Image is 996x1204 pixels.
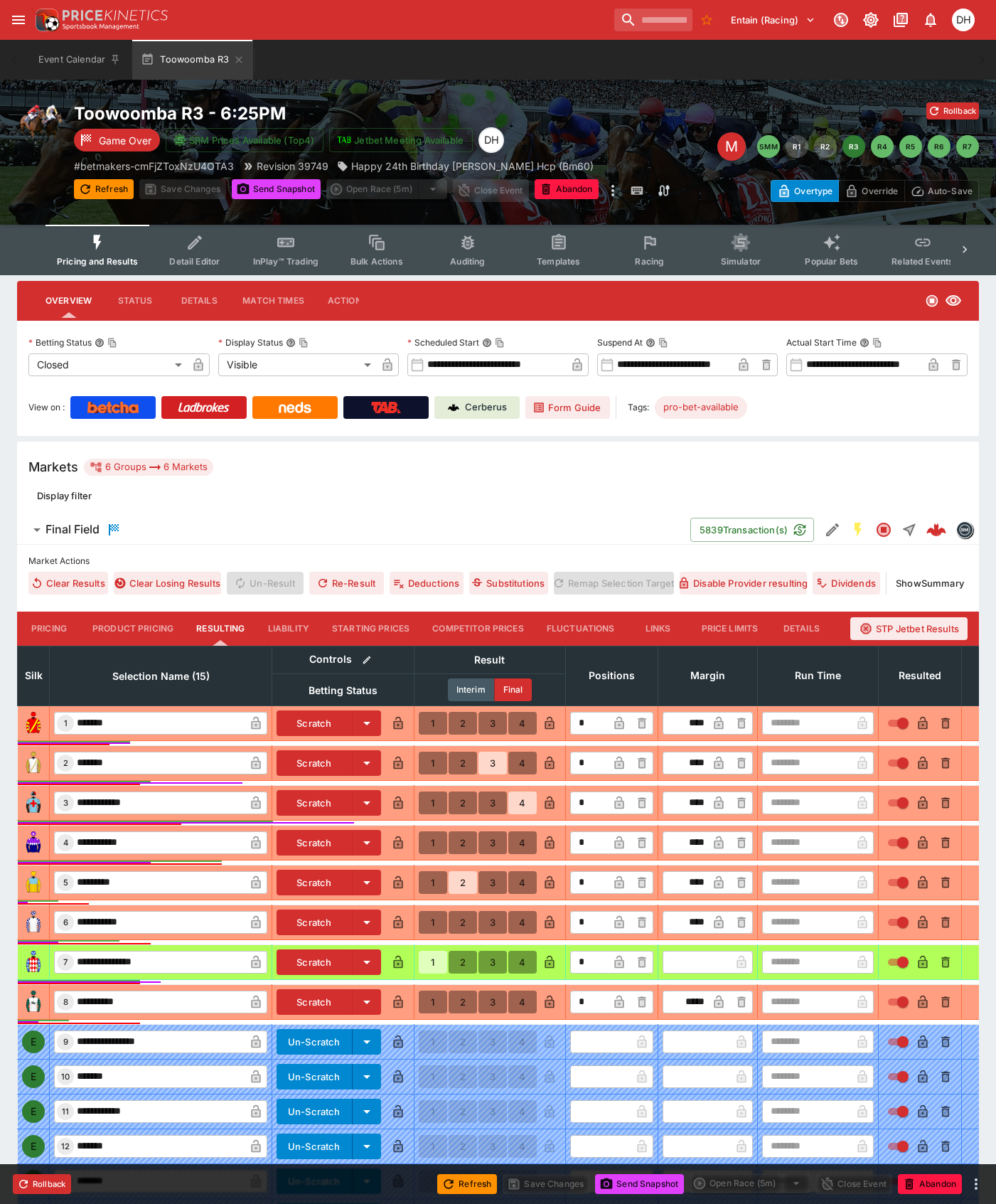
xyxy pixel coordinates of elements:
div: E [22,1065,45,1088]
button: 4 [508,871,537,894]
button: Abandon [898,1174,962,1194]
button: Notifications [918,7,943,33]
button: more [968,1176,985,1193]
button: Bulk edit [358,651,376,669]
span: 7 [60,957,70,967]
h5: Markets [28,459,78,475]
button: Edit Detail [820,517,845,543]
img: runner 8 [22,991,45,1013]
button: 2 [449,991,477,1013]
button: 2 [449,831,477,854]
button: R6 [928,135,951,158]
svg: Closed [925,294,939,308]
button: Final Field [17,516,690,544]
button: Betting StatusCopy To Clipboard [95,338,105,348]
label: View on : [28,396,65,419]
button: Match Times [231,284,316,318]
p: Auto-Save [928,183,973,198]
button: 3 [478,792,507,814]
span: 3 [60,798,71,808]
button: Substitutions [469,572,548,595]
button: more [604,179,621,202]
span: Mark an event as closed and abandoned. [535,181,599,196]
img: Sportsbook Management [63,23,139,30]
button: Scheduled StartCopy To Clipboard [482,338,492,348]
button: Pricing [17,612,81,646]
p: Overtype [794,183,832,198]
button: 5839Transaction(s) [690,518,814,542]
button: R7 [956,135,979,158]
span: 11 [59,1107,72,1117]
img: Cerberus [448,402,459,413]
button: Scratch [277,989,353,1015]
th: Resulted [878,646,961,705]
button: 2 [449,911,477,934]
button: SMM [757,135,780,158]
span: 1 [61,718,70,728]
button: Copy To Clipboard [299,338,309,348]
span: Mark an event as closed and abandoned. [898,1176,962,1190]
a: Cerberus [434,396,520,419]
span: Racing [635,256,664,267]
img: runner 6 [22,911,45,934]
button: 1 [419,712,447,735]
button: Suspend AtCopy To Clipboard [646,338,655,348]
button: 1 [419,871,447,894]
button: 2 [449,712,477,735]
p: Copy To Clipboard [74,159,234,174]
label: Market Actions [28,550,968,572]
div: split button [326,179,447,199]
button: Competitor Prices [421,612,535,646]
button: Auto-Save [904,180,979,202]
button: Scratch [277,750,353,776]
input: search [614,9,692,31]
button: Event Calendar [30,40,129,80]
svg: Visible [945,292,962,309]
button: Copy To Clipboard [872,338,882,348]
button: R5 [899,135,922,158]
nav: pagination navigation [757,135,979,158]
div: E [22,1030,45,1053]
span: Pricing and Results [57,256,138,267]
span: 12 [58,1141,73,1151]
button: 2 [449,792,477,814]
button: 2 [449,871,477,894]
button: 2 [449,752,477,774]
h6: Final Field [45,522,100,537]
button: Dividends [813,572,880,595]
img: Betcha [87,402,139,413]
button: SRM Prices Available (Top4) [166,128,323,152]
div: betmakers [956,521,973,538]
button: Re-Result [309,572,384,595]
p: Game Over [99,133,151,148]
p: Scheduled Start [407,336,479,348]
a: Form Guide [525,396,610,419]
span: Auditing [450,256,485,267]
span: 9 [60,1037,71,1047]
span: Un-Result [227,572,303,595]
th: Controls [272,646,414,673]
p: Actual Start Time [786,336,857,348]
button: 3 [478,871,507,894]
div: split button [690,1173,810,1193]
span: Popular Bets [805,256,858,267]
img: runner 1 [22,712,45,735]
img: PriceKinetics [63,10,168,21]
button: Closed [871,517,896,543]
span: Templates [537,256,580,267]
button: 1 [419,951,447,974]
span: InPlay™ Trading [253,256,318,267]
button: Status [103,284,167,318]
button: 4 [508,752,537,774]
span: 4 [60,838,71,848]
button: No Bookmarks [695,9,718,31]
div: Happy 24th Birthday Callum Mcewan Hcp (Bm60) [337,159,594,174]
img: Ladbrokes [178,402,230,413]
button: Scratch [277,790,353,816]
img: runner 5 [22,871,45,894]
span: pro-bet-available [655,400,747,415]
label: Tags: [628,396,649,419]
button: 1 [419,911,447,934]
span: 10 [58,1072,73,1082]
button: Toowoomba R3 [132,40,253,80]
